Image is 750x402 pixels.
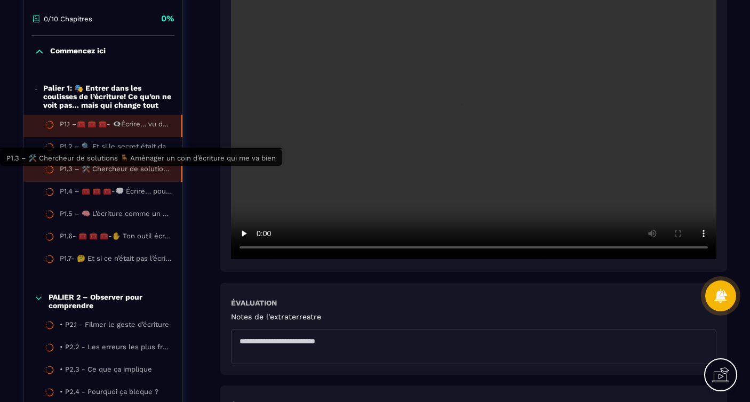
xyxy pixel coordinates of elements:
[231,312,321,321] h5: Notes de l'extraterrestre
[49,293,172,310] p: PALIER 2 – Observer pour comprendre
[60,365,152,377] div: • P2.3 - Ce que ça implique
[60,254,172,266] div: P1.7- 🤔 Et si ce n’était pas l’écriture le problème ?
[60,120,170,132] div: P1.1 –🧰 🧰 🧰- 👁️‍🗨️Écrire… vu de l’intérieur
[6,154,276,162] span: P1.3 – 🛠️ Chercheur de solutions 🪑 Aménager un coin d’écriture qui me va bien
[44,15,92,23] p: 0/10 Chapitres
[60,187,172,199] div: P1.4 – 🧰 🧰 🧰-💭 Écrire… pour quoi faire !..?
[231,299,277,307] h6: Évaluation
[60,165,170,176] div: P1.3 – 🛠️ Chercheur de solutions 🪑 Aménager un coin d’écriture qui me va bien
[60,210,172,221] div: P1.5 – 🧠 L’écriture comme un outil… ?
[161,13,174,25] p: 0%
[50,46,106,57] p: Commencez ici
[43,84,172,109] p: Palier 1: 🎭 Entrer dans les coulisses de l’écriture! Ce qu’on ne voit pas… mais qui change tout
[60,388,158,399] div: • P2.4 - Pourquoi ça bloque ?
[60,343,172,355] div: • P2.2 - Les erreurs les plus fréquentes
[60,320,169,332] div: • P2.1 - Filmer le geste d’écriture
[60,142,172,154] div: P1.2 – 🔍 Et si le secret était dans le corps ? 🪑 Bien installé pour bien écrire
[60,232,172,244] div: P1.6- 🧰 🧰 🧰-✋ Ton outil écriture [DATE] : que te dit ta main ?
